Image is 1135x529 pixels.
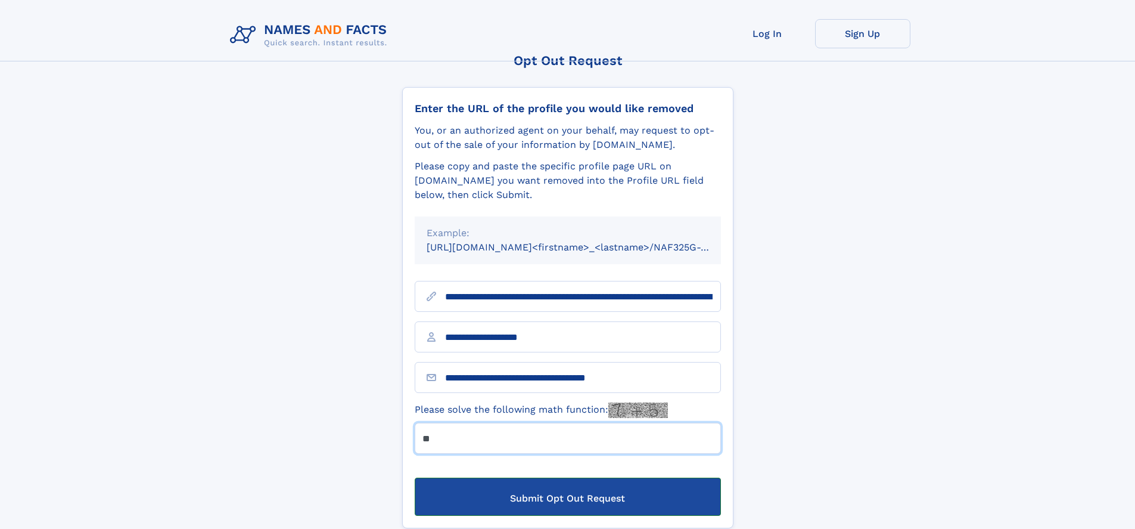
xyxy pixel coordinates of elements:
img: Logo Names and Facts [225,19,397,51]
button: Submit Opt Out Request [415,478,721,516]
div: You, or an authorized agent on your behalf, may request to opt-out of the sale of your informatio... [415,123,721,152]
small: [URL][DOMAIN_NAME]<firstname>_<lastname>/NAF325G-xxxxxxxx [427,242,744,253]
label: Please solve the following math function: [415,403,668,418]
div: Please copy and paste the specific profile page URL on [DOMAIN_NAME] you want removed into the Pr... [415,159,721,202]
div: Enter the URL of the profile you would like removed [415,102,721,115]
div: Example: [427,226,709,240]
a: Sign Up [815,19,910,48]
a: Log In [720,19,815,48]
